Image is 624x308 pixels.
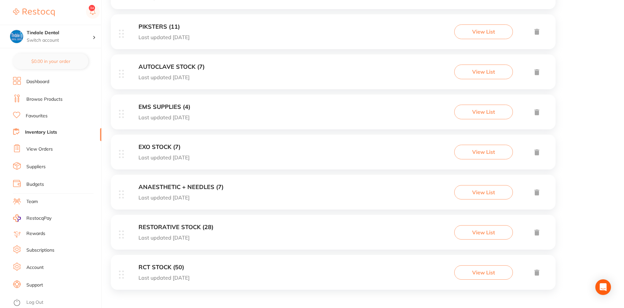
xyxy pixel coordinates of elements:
a: Log Out [26,299,43,306]
button: View List [454,65,513,79]
div: RCT STOCK (50)Last updated [DATE]View List [111,255,556,295]
a: Browse Products [26,96,63,103]
a: Account [26,264,44,271]
h3: EMS SUPPLIES (4) [138,104,190,110]
div: AUTOCLAVE STOCK (7)Last updated [DATE]View List [111,54,556,95]
a: Restocq Logo [13,5,55,20]
h4: Tindale Dental [27,30,93,36]
div: Open Intercom Messenger [595,279,611,295]
p: Last updated [DATE] [138,74,205,80]
button: View List [454,265,513,280]
div: EMS SUPPLIES (4)Last updated [DATE]View List [111,95,556,135]
h3: ANAESTHETIC + NEEDLES (7) [138,184,224,191]
img: Tindale Dental [10,30,23,43]
button: $0.00 in your order [13,53,88,69]
p: Switch account [27,37,93,44]
button: View List [454,105,513,119]
a: Rewards [26,230,45,237]
span: RestocqPay [26,215,51,222]
p: Last updated [DATE] [138,195,224,200]
p: Last updated [DATE] [138,34,190,40]
div: PIKSTERS (11)Last updated [DATE]View List [111,14,556,54]
button: View List [454,145,513,159]
img: RestocqPay [13,214,21,222]
a: Suppliers [26,164,46,170]
div: RESTORATIVE STOCK (28)Last updated [DATE]View List [111,215,556,255]
img: Restocq Logo [13,8,55,16]
h3: EXO STOCK (7) [138,144,190,151]
h3: AUTOCLAVE STOCK (7) [138,64,205,70]
a: RestocqPay [13,214,51,222]
h3: PIKSTERS (11) [138,23,190,30]
button: View List [454,185,513,199]
a: Dashboard [26,79,49,85]
p: Last updated [DATE] [138,275,190,281]
h3: RESTORATIVE STOCK (28) [138,224,213,231]
div: ANAESTHETIC + NEEDLES (7)Last updated [DATE]View List [111,175,556,215]
a: Inventory Lists [25,129,57,136]
a: Support [26,282,43,288]
button: Log Out [13,298,99,308]
a: Budgets [26,181,44,188]
a: Favourites [26,113,48,119]
div: EXO STOCK (7)Last updated [DATE]View List [111,135,556,175]
p: Last updated [DATE] [138,235,213,241]
a: View Orders [26,146,53,153]
h3: RCT STOCK (50) [138,264,190,271]
a: Subscriptions [26,247,54,254]
button: View List [454,225,513,240]
p: Last updated [DATE] [138,154,190,160]
button: View List [454,24,513,39]
p: Last updated [DATE] [138,114,190,120]
a: Team [26,198,38,205]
